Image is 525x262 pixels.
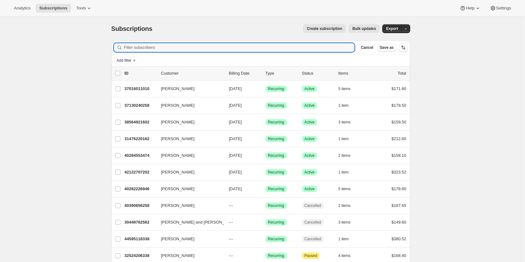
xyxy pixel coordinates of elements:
[307,26,342,31] span: Create subscription
[161,70,224,77] p: Customer
[268,120,284,125] span: Recurring
[303,24,346,33] button: Create subscription
[229,236,233,241] span: ---
[125,102,156,109] p: 37130240258
[268,170,284,175] span: Recurring
[229,170,242,174] span: [DATE]
[338,235,356,243] button: 1 item
[392,120,406,124] span: $159.50
[392,103,406,108] span: $178.50
[125,219,156,225] p: 30449762562
[338,118,358,127] button: 3 items
[338,103,349,108] span: 1 item
[39,6,67,11] span: Subscriptions
[125,151,406,160] div: 40284553474[PERSON_NAME][DATE]SuccessRecurringSuccessActive2 items$158.10
[377,44,396,51] button: Save as
[399,43,408,52] button: Sort the results
[125,235,406,243] div: 44595118338[PERSON_NAME]---SuccessRecurringCancelled1 item$380.52
[14,6,31,11] span: Analytics
[392,136,406,141] span: $212.60
[157,151,220,161] button: [PERSON_NAME]
[496,6,511,11] span: Settings
[125,251,406,260] div: 32524206338[PERSON_NAME]---SuccessRecurringAttentionPaused4 items$168.40
[161,86,195,92] span: [PERSON_NAME]
[125,118,406,127] div: 38564921602[PERSON_NAME][DATE]SuccessRecurringSuccessActive3 items$159.50
[125,70,156,77] p: ID
[125,201,406,210] div: 40390656258[PERSON_NAME]---SuccessRecurringCancelled2 items$187.65
[125,152,156,159] p: 40284553474
[157,134,220,144] button: [PERSON_NAME]
[125,119,156,125] p: 38564921602
[304,86,315,91] span: Active
[392,253,406,258] span: $168.40
[358,44,376,51] button: Cancel
[338,253,351,258] span: 4 items
[157,234,220,244] button: [PERSON_NAME]
[161,102,195,109] span: [PERSON_NAME]
[268,86,284,91] span: Recurring
[304,153,315,158] span: Active
[268,253,284,258] span: Recurring
[117,58,131,63] span: Add filter
[338,203,351,208] span: 2 items
[466,6,474,11] span: Help
[392,236,406,241] span: $380.52
[125,169,156,175] p: 42122707202
[10,4,34,13] button: Analytics
[338,218,358,227] button: 3 items
[157,167,220,177] button: [PERSON_NAME]
[392,86,406,91] span: $171.80
[361,45,373,50] span: Cancel
[125,236,156,242] p: 44595118338
[338,136,349,141] span: 1 item
[268,203,284,208] span: Recurring
[161,236,195,242] span: [PERSON_NAME]
[265,70,297,77] div: Type
[392,186,406,191] span: $178.60
[304,120,315,125] span: Active
[338,186,351,191] span: 5 items
[114,57,139,64] button: Add filter
[338,151,358,160] button: 2 items
[338,201,358,210] button: 2 items
[302,70,333,77] p: Status
[125,86,156,92] p: 37016011010
[76,6,86,11] span: Tools
[157,117,220,127] button: [PERSON_NAME]
[229,136,242,141] span: [DATE]
[125,84,406,93] div: 37016011010[PERSON_NAME][DATE]SuccessRecurringSuccessActive5 items$171.80
[125,185,406,193] div: 40282226946[PERSON_NAME][DATE]SuccessRecurringSuccessActive5 items$178.60
[338,236,349,242] span: 1 item
[229,253,233,258] span: ---
[161,152,195,159] span: [PERSON_NAME]
[304,253,317,258] span: Paused
[338,170,349,175] span: 1 item
[125,168,406,177] div: 42122707202[PERSON_NAME][DATE]SuccessRecurringSuccessActive1 item$323.52
[125,101,406,110] div: 37130240258[PERSON_NAME][DATE]SuccessRecurringSuccessActive1 item$178.50
[338,86,351,91] span: 5 items
[338,153,351,158] span: 2 items
[161,169,195,175] span: [PERSON_NAME]
[268,153,284,158] span: Recurring
[304,103,315,108] span: Active
[392,220,406,225] span: $149.60
[304,136,315,141] span: Active
[268,236,284,242] span: Recurring
[161,136,195,142] span: [PERSON_NAME]
[125,253,156,259] p: 32524206338
[229,86,242,91] span: [DATE]
[125,218,406,227] div: 30449762562[PERSON_NAME] and [PERSON_NAME]---SuccessRecurringCancelled3 items$149.60
[392,153,406,158] span: $158.10
[229,120,242,124] span: [DATE]
[304,170,315,175] span: Active
[486,4,515,13] button: Settings
[157,217,220,227] button: [PERSON_NAME] and [PERSON_NAME]
[386,26,398,31] span: Export
[382,24,402,33] button: Export
[161,186,195,192] span: [PERSON_NAME]
[125,70,406,77] div: IDCustomerBilling DateTypeStatusItemsTotal
[157,84,220,94] button: [PERSON_NAME]
[161,219,237,225] span: [PERSON_NAME] and [PERSON_NAME]
[124,43,355,52] input: Filter subscribers
[338,185,358,193] button: 5 items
